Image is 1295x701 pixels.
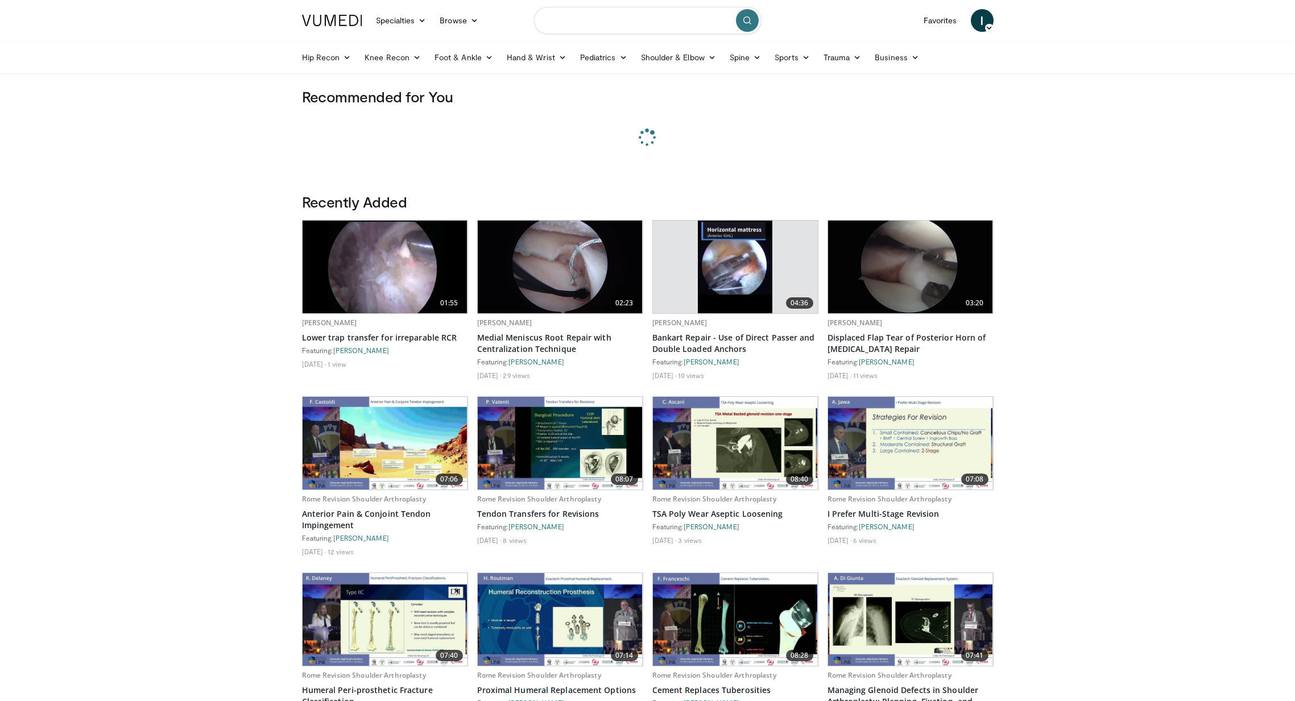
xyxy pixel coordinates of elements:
[768,46,817,69] a: Sports
[678,371,704,380] li: 10 views
[428,46,500,69] a: Foot & Ankle
[302,193,994,211] h3: Recently Added
[859,522,915,530] a: [PERSON_NAME]
[678,536,702,545] li: 3 views
[652,318,708,327] a: [PERSON_NAME]
[961,650,988,661] span: 07:41
[303,573,467,666] a: 07:40
[828,670,951,680] a: Rome Revision Shoulder Arthroplasty
[971,9,994,32] a: I
[477,332,643,355] a: Medial Meniscus Root Repair with Centralization Technique
[477,494,601,504] a: Rome Revision Shoulder Arthroplasty
[652,522,818,531] div: Featuring:
[961,297,988,309] span: 03:20
[859,358,915,366] a: [PERSON_NAME]
[828,318,883,327] a: [PERSON_NAME]
[786,297,813,309] span: 04:36
[853,536,876,545] li: 6 views
[295,46,358,69] a: Hip Recon
[698,221,772,313] img: cd449402-123d-47f7-b112-52d159f17939.620x360_q85_upscale.jpg
[652,357,818,366] div: Featuring:
[508,358,564,366] a: [PERSON_NAME]
[302,547,326,556] li: [DATE]
[477,318,532,327] a: [PERSON_NAME]
[478,573,643,666] img: 3d690308-9757-4d1f-b0cf-d2daa646b20c.620x360_q85_upscale.jpg
[478,573,643,666] a: 07:14
[478,397,643,490] a: 08:07
[786,650,813,661] span: 08:28
[684,522,739,530] a: [PERSON_NAME]
[652,508,818,520] a: TSA Poly Wear Aseptic Loosening
[828,221,993,313] img: 2649116b-05f8-405c-a48f-a284a947b030.620x360_q85_upscale.jpg
[828,357,994,366] div: Featuring:
[828,221,993,313] a: 03:20
[302,494,426,504] a: Rome Revision Shoulder Arthroplasty
[303,573,467,666] img: c89197b7-361e-43d5-a86e-0b48a5cfb5ba.620x360_q85_upscale.jpg
[917,9,964,32] a: Favorites
[828,536,852,545] li: [DATE]
[868,46,926,69] a: Business
[611,474,638,485] span: 08:07
[478,221,643,313] img: 926032fc-011e-4e04-90f2-afa899d7eae5.620x360_q85_upscale.jpg
[503,371,530,380] li: 29 views
[534,7,762,34] input: Search topics, interventions
[652,670,776,680] a: Rome Revision Shoulder Arthroplasty
[333,534,389,542] a: [PERSON_NAME]
[477,522,643,531] div: Featuring:
[503,536,527,545] li: 8 views
[684,358,739,366] a: [PERSON_NAME]
[828,522,994,531] div: Featuring:
[302,15,362,26] img: VuMedi Logo
[853,371,878,380] li: 11 views
[302,508,468,531] a: Anterior Pain & Conjoint Tendon Impingement
[828,508,994,520] a: I Prefer Multi-Stage Revision
[302,332,468,343] a: Lower trap transfer for irreparable RCR
[303,221,467,313] a: 01:55
[653,573,818,666] img: 8042dcb6-8246-440b-96e3-b3fdfd60ef0a.620x360_q85_upscale.jpg
[477,670,601,680] a: Rome Revision Shoulder Arthroplasty
[652,536,677,545] li: [DATE]
[302,359,326,368] li: [DATE]
[652,685,818,696] a: Cement Replaces Tuberosities
[433,9,485,32] a: Browse
[828,494,951,504] a: Rome Revision Shoulder Arthroplasty
[477,371,502,380] li: [DATE]
[828,573,993,666] a: 07:41
[573,46,634,69] a: Pediatrics
[302,533,468,542] div: Featuring:
[369,9,433,32] a: Specialties
[611,650,638,661] span: 07:14
[477,508,643,520] a: Tendon Transfers for Revisions
[652,371,677,380] li: [DATE]
[477,536,502,545] li: [DATE]
[828,573,993,666] img: 20d82a31-24c1-4cf8-8505-f6583b54eaaf.620x360_q85_upscale.jpg
[828,397,993,490] a: 07:08
[508,522,564,530] a: [PERSON_NAME]
[500,46,573,69] a: Hand & Wrist
[478,397,643,490] img: f121adf3-8f2a-432a-ab04-b981073a2ae5.620x360_q85_upscale.jpg
[302,88,994,106] h3: Recommended for You
[652,332,818,355] a: Bankart Repair - Use of Direct Passer and Double Loaded Anchors
[828,371,852,380] li: [DATE]
[477,685,643,696] a: Proximal Humeral Replacement Options
[302,346,468,355] div: Featuring:
[358,46,428,69] a: Knee Recon
[828,397,993,490] img: a3fe917b-418f-4b37-ad2e-b0d12482d850.620x360_q85_upscale.jpg
[303,397,467,490] a: 07:06
[477,357,643,366] div: Featuring:
[653,573,818,666] a: 08:28
[653,397,818,490] a: 08:40
[786,474,813,485] span: 08:40
[303,221,467,313] img: fdb2d94f-0621-49ea-a33d-3188d62bca82.620x360_q85_upscale.jpg
[436,474,463,485] span: 07:06
[653,397,818,490] img: b9682281-d191-4971-8e2c-52cd21f8feaa.620x360_q85_upscale.jpg
[653,221,818,313] a: 04:36
[961,474,988,485] span: 07:08
[303,397,467,490] img: 8037028b-5014-4d38-9a8c-71d966c81743.620x360_q85_upscale.jpg
[302,318,357,327] a: [PERSON_NAME]
[478,221,643,313] a: 02:23
[652,494,776,504] a: Rome Revision Shoulder Arthroplasty
[723,46,768,69] a: Spine
[328,359,346,368] li: 1 view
